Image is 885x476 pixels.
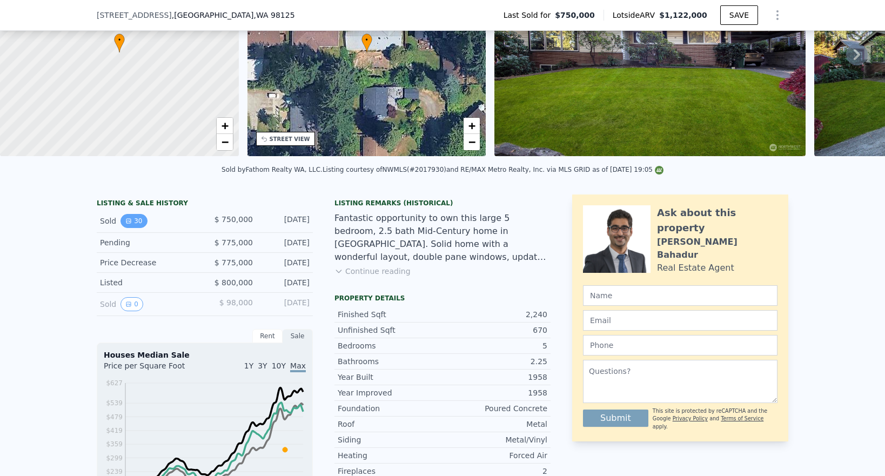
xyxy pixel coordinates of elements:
input: Name [583,285,777,306]
span: − [468,135,475,149]
div: 5 [442,340,547,351]
div: Forced Air [442,450,547,461]
div: 1958 [442,387,547,398]
a: Zoom in [217,118,233,134]
span: $1,122,000 [659,11,707,19]
div: [DATE] [262,277,310,288]
div: 670 [442,325,547,336]
span: $ 800,000 [214,278,253,287]
tspan: $359 [106,440,123,448]
img: NWMLS Logo [655,166,663,175]
div: Property details [334,294,551,303]
div: Bedrooms [338,340,442,351]
div: Roof [338,419,442,430]
span: $ 750,000 [214,215,253,224]
div: [DATE] [262,237,310,248]
input: Phone [583,335,777,356]
span: • [114,35,125,45]
tspan: $627 [106,379,123,387]
a: Zoom out [464,134,480,150]
tspan: $479 [106,413,123,421]
button: Continue reading [334,266,411,277]
div: 2,240 [442,309,547,320]
div: Metal [442,419,547,430]
div: Foundation [338,403,442,414]
div: Fantastic opportunity to own this large 5 bedroom, 2.5 bath Mid-Century home in [GEOGRAPHIC_DATA]... [334,212,551,264]
span: $ 775,000 [214,258,253,267]
div: [DATE] [262,297,310,311]
input: Email [583,310,777,331]
div: Year Improved [338,387,442,398]
div: Year Built [338,372,442,383]
button: SAVE [720,5,758,25]
div: Rent [252,329,283,343]
span: + [468,119,475,132]
span: Last Sold for [504,10,555,21]
tspan: $419 [106,427,123,434]
span: Max [290,361,306,372]
div: [DATE] [262,257,310,268]
div: LISTING & SALE HISTORY [97,199,313,210]
div: 1958 [442,372,547,383]
tspan: $239 [106,468,123,475]
div: Sale [283,329,313,343]
tspan: $539 [106,399,123,407]
span: 1Y [244,361,253,370]
div: Poured Concrete [442,403,547,414]
span: $ 775,000 [214,238,253,247]
div: Finished Sqft [338,309,442,320]
div: Sold by Fathom Realty WA, LLC . [222,166,323,173]
span: 3Y [258,361,267,370]
div: • [114,33,125,52]
div: Pending [100,237,196,248]
span: − [221,135,228,149]
div: This site is protected by reCAPTCHA and the Google and apply. [653,407,777,431]
div: Ask about this property [657,205,777,236]
a: Zoom out [217,134,233,150]
a: Zoom in [464,118,480,134]
div: Listed [100,277,196,288]
div: Listing courtesy of NWMLS (#2017930) and RE/MAX Metro Realty, Inc. via MLS GRID as of [DATE] 19:05 [323,166,663,173]
div: Price per Square Foot [104,360,205,378]
span: • [361,35,372,45]
div: Unfinished Sqft [338,325,442,336]
a: Privacy Policy [673,415,708,421]
div: Heating [338,450,442,461]
div: Siding [338,434,442,445]
div: STREET VIEW [270,135,310,143]
div: Metal/Vinyl [442,434,547,445]
span: $ 98,000 [219,298,253,307]
span: , WA 98125 [253,11,294,19]
button: View historical data [120,297,143,311]
div: Price Decrease [100,257,196,268]
span: $750,000 [555,10,595,21]
div: 2.25 [442,356,547,367]
div: Sold [100,297,196,311]
div: • [361,33,372,52]
a: Terms of Service [721,415,763,421]
span: 10Y [272,361,286,370]
div: [PERSON_NAME] Bahadur [657,236,777,262]
div: Houses Median Sale [104,350,306,360]
div: Sold [100,214,196,228]
span: , [GEOGRAPHIC_DATA] [172,10,295,21]
div: Bathrooms [338,356,442,367]
tspan: $299 [106,454,123,462]
span: Lotside ARV [613,10,659,21]
button: Show Options [767,4,788,26]
span: + [221,119,228,132]
div: [DATE] [262,214,310,228]
div: Real Estate Agent [657,262,734,274]
div: Listing Remarks (Historical) [334,199,551,207]
span: [STREET_ADDRESS] [97,10,172,21]
button: View historical data [120,214,147,228]
button: Submit [583,410,648,427]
